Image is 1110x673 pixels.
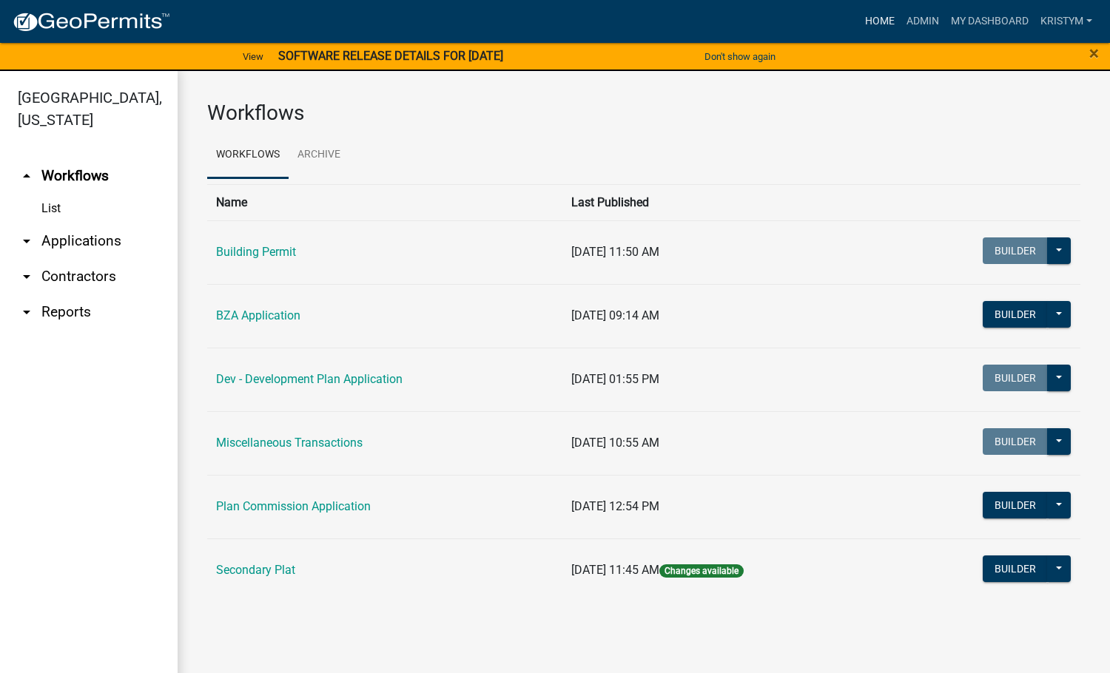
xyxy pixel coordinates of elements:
span: [DATE] 09:14 AM [571,308,659,322]
a: My Dashboard [945,7,1035,35]
button: Don't show again [699,44,781,69]
span: Changes available [659,564,744,578]
span: [DATE] 10:55 AM [571,436,659,450]
span: × [1089,43,1099,64]
i: arrow_drop_down [18,268,36,285]
a: Admin [901,7,945,35]
a: Miscellaneous Transactions [216,436,363,450]
a: Plan Commission Application [216,499,371,513]
span: [DATE] 11:45 AM [571,563,659,577]
a: BZA Application [216,308,300,322]
a: Secondary Plat [216,563,295,577]
th: Name [207,184,562,220]
a: KristyM [1035,7,1098,35]
a: Home [859,7,901,35]
button: Builder [983,237,1048,264]
th: Last Published [562,184,894,220]
a: Dev - Development Plan Application [216,372,403,386]
button: Builder [983,428,1048,455]
span: [DATE] 11:50 AM [571,245,659,259]
i: arrow_drop_up [18,167,36,185]
h3: Workflows [207,101,1080,126]
button: Builder [983,365,1048,391]
a: Building Permit [216,245,296,259]
span: [DATE] 12:54 PM [571,499,659,513]
button: Close [1089,44,1099,62]
button: Builder [983,301,1048,328]
i: arrow_drop_down [18,232,36,250]
a: Archive [289,132,349,179]
span: [DATE] 01:55 PM [571,372,659,386]
button: Builder [983,492,1048,518]
i: arrow_drop_down [18,303,36,321]
strong: SOFTWARE RELEASE DETAILS FOR [DATE] [278,49,503,63]
button: Builder [983,555,1048,582]
a: View [237,44,269,69]
a: Workflows [207,132,289,179]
